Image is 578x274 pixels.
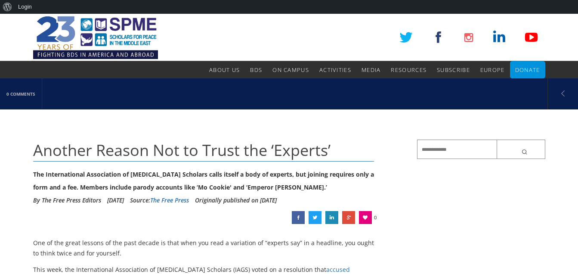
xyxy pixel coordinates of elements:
a: Media [362,61,381,78]
span: Media [362,66,381,74]
span: Activities [319,66,351,74]
li: Originally published on [DATE] [195,194,277,207]
span: Europe [480,66,505,74]
li: By The Free Press Editors [33,194,101,207]
span: 0 [374,211,377,224]
span: On Campus [272,66,309,74]
a: Subscribe [437,61,470,78]
a: Another Reason Not to Trust the ‘Experts’ [342,211,355,224]
div: Source: [130,194,189,207]
a: Donate [515,61,540,78]
span: Another Reason Not to Trust the ‘Experts’ [33,140,331,161]
span: Subscribe [437,66,470,74]
a: BDS [250,61,262,78]
a: Another Reason Not to Trust the ‘Experts’ [292,211,305,224]
a: Resources [391,61,427,78]
a: About Us [209,61,240,78]
a: Activities [319,61,351,78]
li: [DATE] [107,194,124,207]
span: About Us [209,66,240,74]
div: The International Association of [MEDICAL_DATA] Scholars calls itself a body of experts, but join... [33,168,374,194]
a: Another Reason Not to Trust the ‘Experts’ [309,211,321,224]
p: One of the great lessons of the past decade is that when you read a variation of “experts say” in... [33,238,374,258]
a: Another Reason Not to Trust the ‘Experts’ [325,211,338,224]
span: BDS [250,66,262,74]
img: SPME [33,14,158,61]
a: The Free Press [150,196,189,204]
a: On Campus [272,61,309,78]
span: Resources [391,66,427,74]
span: Donate [515,66,540,74]
a: Europe [480,61,505,78]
